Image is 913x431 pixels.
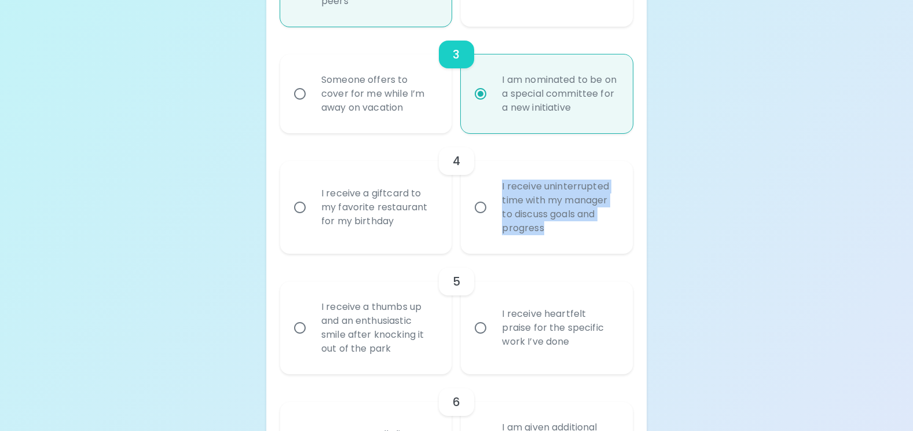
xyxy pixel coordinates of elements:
div: choice-group-check [280,133,633,254]
div: Someone offers to cover for me while I’m away on vacation [312,59,446,129]
div: choice-group-check [280,254,633,374]
h6: 4 [453,152,460,170]
div: I am nominated to be on a special committee for a new initiative [493,59,626,129]
div: I receive a giftcard to my favorite restaurant for my birthday [312,173,446,242]
h6: 3 [453,45,460,64]
div: I receive a thumbs up and an enthusiastic smile after knocking it out of the park [312,286,446,370]
h6: 5 [453,272,460,291]
div: choice-group-check [280,27,633,133]
div: I receive heartfelt praise for the specific work I’ve done [493,293,626,363]
div: I receive uninterrupted time with my manager to discuss goals and progress [493,166,626,249]
h6: 6 [453,393,460,411]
